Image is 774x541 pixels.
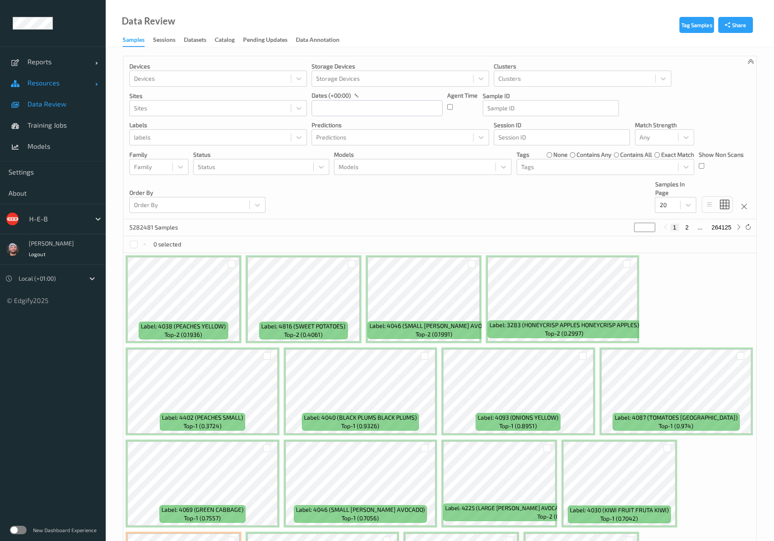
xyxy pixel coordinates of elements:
[153,34,184,46] a: Sessions
[416,330,452,339] span: top-2 (0.1991)
[129,223,193,232] p: 5282481 Samples
[499,422,537,430] span: top-1 (0.8951)
[537,512,576,521] span: top-2 (0.2364)
[183,422,222,430] span: top-1 (0.3724)
[296,36,339,46] div: Data Annotation
[243,34,296,46] a: Pending Updates
[655,180,696,197] p: Samples In Page
[129,121,307,129] p: labels
[341,422,379,430] span: top-1 (0.9326)
[304,413,417,422] span: Label: 4040 (BLACK PLUMS BLACK PLUMS)
[490,321,639,329] span: Label: 3283 (HONEYCRISP APPLES HONEYCRISP APPLES)
[478,413,558,422] span: Label: 4093 (ONIONS YELLOW)
[553,150,568,159] label: none
[483,92,619,100] p: Sample ID
[184,34,215,46] a: Datasets
[284,331,323,339] span: top-2 (0.4061)
[161,505,243,514] span: Label: 4069 (GREEN CABBAGE)
[312,121,489,129] p: Predictions
[635,121,694,129] p: Match Strength
[517,150,529,159] p: Tags
[494,62,671,71] p: Clusters
[659,422,693,430] span: top-1 (0.974)
[312,62,489,71] p: Storage Devices
[445,504,668,512] span: Label: 4225 (LARGE [PERSON_NAME] AVOCADOS AGUACATE [PERSON_NAME] GRANDE)
[215,36,235,46] div: Catalog
[122,17,175,25] div: Data Review
[709,224,734,231] button: 264125
[620,150,652,159] label: contains all
[342,514,379,522] span: top-1 (0.7056)
[129,189,265,197] p: Order By
[570,506,669,514] span: Label: 4030 (KIWI FRUIT FRUTA KIWI)
[718,17,753,33] button: Share
[184,36,206,46] div: Datasets
[193,150,329,159] p: Status
[600,514,638,523] span: top-1 (0.7042)
[153,36,175,46] div: Sessions
[577,150,611,159] label: contains any
[129,62,307,71] p: Devices
[545,329,583,338] span: top-2 (0.2997)
[153,240,181,249] p: 0 selected
[184,514,221,522] span: top-1 (0.7557)
[369,322,498,330] span: Label: 4046 (SMALL [PERSON_NAME] AVOCADO)
[695,224,705,231] button: ...
[447,91,478,100] p: Agent Time
[162,413,243,422] span: Label: 4402 (PEACHES SMALL)
[312,91,351,100] p: dates (+00:00)
[261,322,345,331] span: Label: 4816 (SWEET POTATOES)
[670,224,679,231] button: 1
[334,150,511,159] p: Models
[699,150,744,159] p: Show Non Scans
[123,34,153,47] a: Samples
[296,505,425,514] span: Label: 4046 (SMALL [PERSON_NAME] AVOCADO)
[243,36,287,46] div: Pending Updates
[615,413,738,422] span: Label: 4087 (TOMATOES [GEOGRAPHIC_DATA])
[661,150,694,159] label: exact match
[141,322,226,331] span: Label: 4038 (PEACHES YELLOW)
[296,34,348,46] a: Data Annotation
[683,224,691,231] button: 2
[129,92,307,100] p: Sites
[679,17,714,33] button: Tag Samples
[123,36,145,47] div: Samples
[164,331,202,339] span: top-2 (0.1936)
[215,34,243,46] a: Catalog
[494,121,630,129] p: Session ID
[129,150,189,159] p: Family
